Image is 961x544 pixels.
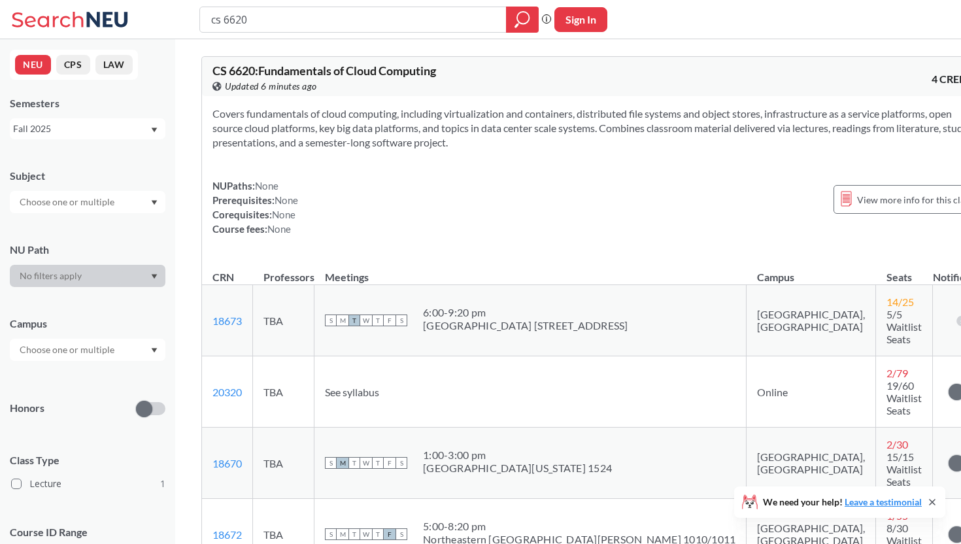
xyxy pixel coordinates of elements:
span: S [396,314,407,326]
span: T [348,457,360,469]
span: We need your help! [763,498,922,507]
span: CS 6620 : Fundamentals of Cloud Computing [212,63,436,78]
span: Updated 6 minutes ago [225,79,317,93]
span: None [275,194,298,206]
div: Dropdown arrow [10,265,165,287]
button: Sign In [554,7,607,32]
span: F [384,457,396,469]
svg: Dropdown arrow [151,127,158,133]
span: S [396,528,407,540]
p: Course ID Range [10,525,165,540]
div: CRN [212,270,234,284]
span: See syllabus [325,386,379,398]
div: Semesters [10,96,165,110]
span: W [360,457,372,469]
span: T [348,528,360,540]
span: W [360,528,372,540]
span: 5/5 Waitlist Seats [886,308,922,345]
td: [GEOGRAPHIC_DATA], [GEOGRAPHIC_DATA] [747,285,876,356]
input: Choose one or multiple [13,194,123,210]
div: [GEOGRAPHIC_DATA] [STREET_ADDRESS] [423,319,628,332]
label: Lecture [11,475,165,492]
span: 14 / 25 [886,296,914,308]
div: Fall 2025 [13,122,150,136]
span: S [396,457,407,469]
span: T [372,314,384,326]
div: NU Path [10,243,165,257]
div: NUPaths: Prerequisites: Corequisites: Course fees: [212,178,298,236]
span: S [325,457,337,469]
input: Choose one or multiple [13,342,123,358]
th: Professors [253,257,314,285]
span: 2 / 79 [886,367,908,379]
td: TBA [253,285,314,356]
span: T [372,457,384,469]
span: S [325,528,337,540]
svg: magnifying glass [514,10,530,29]
span: 15/15 Waitlist Seats [886,450,922,488]
a: 18670 [212,457,242,469]
p: Honors [10,401,44,416]
svg: Dropdown arrow [151,274,158,279]
span: None [267,223,291,235]
span: W [360,314,372,326]
a: Leave a testimonial [845,496,922,507]
td: TBA [253,428,314,499]
button: NEU [15,55,51,75]
div: Fall 2025Dropdown arrow [10,118,165,139]
button: CPS [56,55,90,75]
th: Seats [876,257,933,285]
a: 20320 [212,386,242,398]
div: 6:00 - 9:20 pm [423,306,628,319]
svg: Dropdown arrow [151,200,158,205]
th: Campus [747,257,876,285]
span: M [337,528,348,540]
span: F [384,314,396,326]
span: 1 [160,477,165,491]
span: F [384,528,396,540]
td: Online [747,356,876,428]
div: Dropdown arrow [10,191,165,213]
div: 1:00 - 3:00 pm [423,449,612,462]
span: 19/60 Waitlist Seats [886,379,922,416]
span: Class Type [10,453,165,467]
input: Class, professor, course number, "phrase" [210,8,497,31]
span: M [337,314,348,326]
span: None [272,209,295,220]
svg: Dropdown arrow [151,348,158,353]
div: magnifying glass [506,7,539,33]
span: 2 / 30 [886,438,908,450]
td: [GEOGRAPHIC_DATA], [GEOGRAPHIC_DATA] [747,428,876,499]
a: 18672 [212,528,242,541]
div: 5:00 - 8:20 pm [423,520,735,533]
td: TBA [253,356,314,428]
span: S [325,314,337,326]
div: Subject [10,169,165,183]
div: Dropdown arrow [10,339,165,361]
th: Meetings [314,257,747,285]
span: T [372,528,384,540]
a: 18673 [212,314,242,327]
span: T [348,314,360,326]
div: Campus [10,316,165,331]
button: LAW [95,55,133,75]
div: [GEOGRAPHIC_DATA][US_STATE] 1524 [423,462,612,475]
span: None [255,180,278,192]
span: M [337,457,348,469]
